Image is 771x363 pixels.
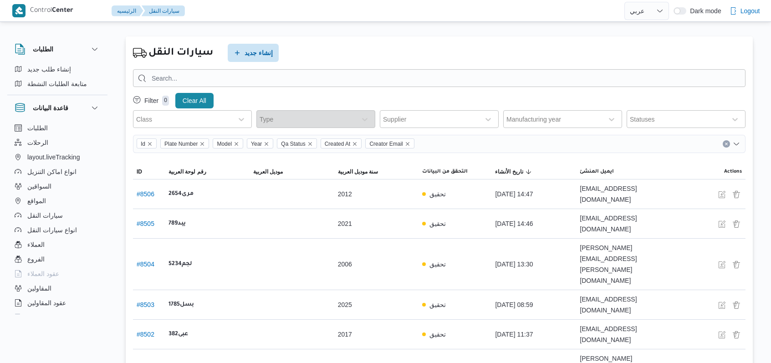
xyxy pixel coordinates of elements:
p: تحقيق [429,299,446,310]
button: #8506 [137,190,154,198]
span: موديل العربية [253,168,283,175]
span: [EMAIL_ADDRESS][DOMAIN_NAME] [580,183,657,205]
button: #8504 [137,261,154,268]
span: Model [213,138,243,148]
span: 2017 [338,329,352,340]
span: سنة موديل العربية [338,168,378,175]
button: #8505 [137,220,154,227]
span: إنشاء طلب جديد [27,64,71,75]
h3: قاعدة البيانات [33,102,68,113]
span: رقم لوحة العربية [168,168,206,175]
span: Id [137,138,157,148]
b: عبى382 [168,329,188,340]
span: 2025 [338,299,352,310]
span: متابعة الطلبات النشطة [27,78,87,89]
p: تحقيق [429,189,446,199]
span: [DATE] 14:47 [495,189,533,199]
button: Remove Model from selection in this group [234,141,239,147]
button: سنة موديل العربية [334,164,419,179]
b: Center [52,7,73,15]
button: Remove Plate Number from selection in this group [199,141,205,147]
span: انواع سيارات النقل [27,225,77,235]
button: Remove Creator Email from selection in this group [405,141,410,147]
span: Qa Status [277,138,317,148]
span: Creator Email [365,138,414,148]
span: عقود المقاولين [27,297,66,308]
span: انواع اماكن التنزيل [27,166,77,177]
span: [DATE] 08:59 [495,299,533,310]
button: الطلبات [11,121,104,135]
button: العملاء [11,237,104,252]
button: الطلبات [15,44,100,55]
span: Qa Status [281,139,305,149]
span: الفروع [27,254,45,265]
img: X8yXhbKr1z7QwAAAABJRU5ErkJggg== [12,4,26,17]
span: عقود العملاء [27,268,59,279]
span: [DATE] 13:30 [495,259,533,270]
button: إنشاء جديد [228,44,279,62]
button: ID [133,164,165,179]
span: Model [217,139,232,149]
span: Year [247,138,273,148]
span: Created At [325,139,351,149]
div: Statuses [630,116,654,123]
span: [EMAIL_ADDRESS][DOMAIN_NAME] [580,294,657,316]
button: Logout [726,2,764,20]
div: Manufacturing year [506,116,561,123]
button: المواقع [11,194,104,208]
span: [EMAIL_ADDRESS][DOMAIN_NAME] [580,323,657,345]
span: المواقع [27,195,46,206]
span: [EMAIL_ADDRESS][DOMAIN_NAME] [580,213,657,235]
span: [PERSON_NAME][EMAIL_ADDRESS][PERSON_NAME][DOMAIN_NAME] [580,242,657,286]
input: Search... [133,69,745,87]
span: اجهزة التليفون [27,312,65,323]
button: المقاولين [11,281,104,296]
div: الطلبات [7,62,107,95]
button: Remove Created At from selection in this group [352,141,357,147]
span: Logout [740,5,760,16]
p: تحقيق [429,329,446,340]
span: Creator Email [369,139,403,149]
span: Plate Number [164,139,198,149]
h2: سيارات النقل [148,45,213,61]
button: عقود العملاء [11,266,104,281]
button: قاعدة البيانات [15,102,100,113]
button: Open list of options [733,140,740,148]
button: رقم لوحة العربية [165,164,250,179]
span: التحقق من البيانات [422,168,468,175]
span: إنشاء جديد [245,47,273,58]
button: إنشاء طلب جديد [11,62,104,77]
span: سيارات النقل [27,210,63,221]
button: Clear All [175,93,214,108]
p: Filter [144,97,158,104]
span: المقاولين [27,283,51,294]
div: قاعدة البيانات [7,121,107,318]
span: 2012 [338,189,352,199]
span: ايميل المنشئ [580,168,614,175]
span: تاريخ الأنشاء; Sorted in descending order [495,168,523,175]
span: Actions [724,168,742,175]
button: الرحلات [11,135,104,150]
button: الرئيسيه [112,5,143,16]
b: مرى2654 [168,189,194,199]
svg: Sorted in descending order [525,168,532,175]
span: Id [141,139,145,149]
button: layout.liveTracking [11,150,104,164]
span: [DATE] 14:46 [495,218,533,229]
span: Created At [321,138,362,148]
button: انواع اماكن التنزيل [11,164,104,179]
span: 2021 [338,218,352,229]
button: سيارات النقل [142,5,185,16]
span: 2006 [338,259,352,270]
button: موديل العربية [250,164,334,179]
span: Year [251,139,262,149]
p: تحقيق [429,259,446,270]
button: عقود المقاولين [11,296,104,310]
button: انواع سيارات النقل [11,223,104,237]
span: [DATE] 11:37 [495,329,533,340]
span: layout.liveTracking [27,152,80,163]
span: العملاء [27,239,45,250]
button: سيارات النقل [11,208,104,223]
span: السواقين [27,181,51,192]
button: #8502 [137,331,154,338]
